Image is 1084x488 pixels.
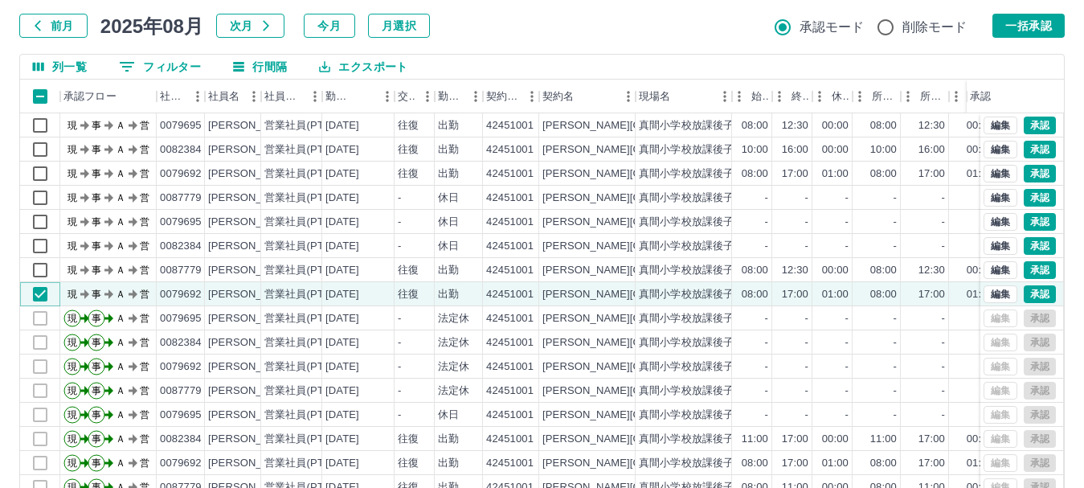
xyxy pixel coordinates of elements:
[186,84,210,109] button: メニュー
[942,383,945,399] div: -
[116,289,125,300] text: Ａ
[853,80,901,113] div: 所定開始
[486,80,520,113] div: 契約コード
[92,289,101,300] text: 事
[92,120,101,131] text: 事
[782,263,808,278] div: 12:30
[984,237,1017,255] button: 編集
[398,215,401,230] div: -
[140,168,149,179] text: 営
[782,166,808,182] div: 17:00
[639,287,776,302] div: 真間小学校放課後子ども教室
[160,239,202,254] div: 0082384
[208,142,296,158] div: [PERSON_NAME]
[812,80,853,113] div: 休憩
[805,311,808,326] div: -
[264,408,349,423] div: 営業社員(PT契約)
[67,337,77,348] text: 現
[765,383,768,399] div: -
[894,359,897,375] div: -
[486,118,534,133] div: 42451001
[438,287,459,302] div: 出勤
[220,55,300,79] button: 行間隔
[264,239,349,254] div: 営業社員(PT契約)
[398,408,401,423] div: -
[782,142,808,158] div: 16:00
[264,335,349,351] div: 営業社員(PT契約)
[398,287,419,302] div: 往復
[264,118,349,133] div: 営業社員(PT契約)
[845,239,849,254] div: -
[542,408,741,423] div: [PERSON_NAME][GEOGRAPHIC_DATA]
[116,313,125,324] text: Ａ
[942,311,945,326] div: -
[894,239,897,254] div: -
[205,80,261,113] div: 社員名
[542,215,741,230] div: [PERSON_NAME][GEOGRAPHIC_DATA]
[160,408,202,423] div: 0079695
[438,408,459,423] div: 休日
[616,84,640,109] button: メニュー
[792,80,809,113] div: 終業
[398,359,401,375] div: -
[67,361,77,372] text: 現
[438,239,459,254] div: 休日
[140,385,149,396] text: 営
[486,166,534,182] div: 42451001
[140,289,149,300] text: 営
[984,117,1017,134] button: 編集
[967,263,993,278] div: 00:00
[765,311,768,326] div: -
[918,166,945,182] div: 17:00
[208,239,296,254] div: [PERSON_NAME]
[742,263,768,278] div: 08:00
[751,80,769,113] div: 始業
[398,80,415,113] div: 交通費
[639,215,776,230] div: 真間小学校放課後子ども教室
[67,168,77,179] text: 現
[160,287,202,302] div: 0079692
[67,192,77,203] text: 現
[542,166,741,182] div: [PERSON_NAME][GEOGRAPHIC_DATA]
[639,80,670,113] div: 現場名
[325,118,359,133] div: [DATE]
[264,80,303,113] div: 社員区分
[894,311,897,326] div: -
[242,84,266,109] button: メニュー
[639,191,776,206] div: 真間小学校放課後子ども教室
[984,213,1017,231] button: 編集
[845,359,849,375] div: -
[918,263,945,278] div: 12:30
[325,191,359,206] div: [DATE]
[398,383,401,399] div: -
[486,263,534,278] div: 42451001
[160,191,202,206] div: 0087779
[140,265,149,276] text: 営
[1024,117,1056,134] button: 承認
[486,359,534,375] div: 42451001
[542,359,741,375] div: [PERSON_NAME][GEOGRAPHIC_DATA]
[92,361,101,372] text: 事
[542,191,741,206] div: [PERSON_NAME][GEOGRAPHIC_DATA]
[116,144,125,155] text: Ａ
[486,287,534,302] div: 42451001
[542,383,741,399] div: [PERSON_NAME][GEOGRAPHIC_DATA]
[800,18,865,37] span: 承認モード
[92,144,101,155] text: 事
[765,215,768,230] div: -
[325,166,359,182] div: [DATE]
[325,359,359,375] div: [DATE]
[832,80,849,113] div: 休憩
[264,191,349,206] div: 営業社員(PT契約)
[438,166,459,182] div: 出勤
[942,239,945,254] div: -
[264,263,349,278] div: 営業社員(PT契約)
[894,335,897,351] div: -
[845,335,849,351] div: -
[539,80,636,113] div: 契約名
[325,239,359,254] div: [DATE]
[264,359,349,375] div: 営業社員(PT契約)
[67,313,77,324] text: 現
[486,191,534,206] div: 42451001
[639,383,776,399] div: 真間小学校放課後子ども教室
